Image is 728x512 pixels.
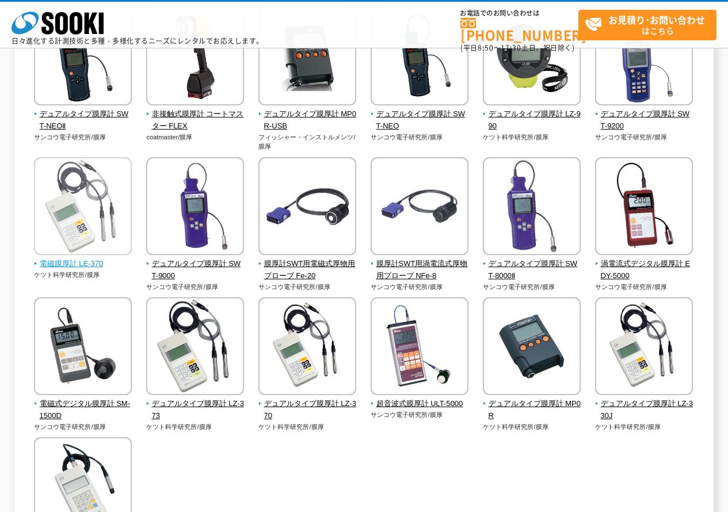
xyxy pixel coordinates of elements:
span: デュアルタイプ膜厚計 SWT-8000Ⅱ [483,258,581,282]
img: 電磁膜厚計 LE-370 [34,157,132,258]
span: 8:50 [478,43,494,53]
a: 膜厚計SWT用渦電流式厚物用プローブ NFe-8 [371,247,469,282]
p: ケツト科学研究所/膜厚 [258,422,357,432]
p: サンコウ電子研究所/膜厚 [371,282,469,292]
img: 電磁式デジタル膜厚計 SM-1500D [34,297,132,398]
strong: お見積り･お問い合わせ [608,13,705,26]
p: サンコウ電子研究所/膜厚 [595,282,693,292]
a: デュアルタイプ膜厚計 MP0R [483,387,581,422]
span: デュアルタイプ膜厚計 SWT-NEOⅡ [34,108,132,132]
img: 超音波式膜厚計 ULT-5000 [371,297,468,398]
span: 渦電流式デジタル膜厚計 EDY-5000 [595,258,693,282]
img: デュアルタイプ膜厚計 SWT-9000 [146,157,244,258]
img: デュアルタイプ膜厚計 SWT-NEOⅡ [34,7,132,108]
span: デュアルタイプ膜厚計 LZ-373 [146,398,245,422]
p: ケツト科学研究所/膜厚 [483,422,581,432]
span: デュアルタイプ膜厚計 SWT-NEO [371,108,469,132]
a: デュアルタイプ膜厚計 MP0R-USB [258,97,357,132]
span: 電磁式デジタル膜厚計 SM-1500D [34,398,132,422]
a: 渦電流式デジタル膜厚計 EDY-5000 [595,247,693,282]
p: サンコウ電子研究所/膜厚 [371,410,469,420]
p: サンコウ電子研究所/膜厚 [258,282,357,292]
a: 超音波式膜厚計 ULT-5000 [371,387,469,410]
p: ケツト科学研究所/膜厚 [34,270,132,280]
span: お電話でのお問い合わせは [460,10,578,17]
img: デュアルタイプ膜厚計 LZ-990 [483,7,581,108]
a: デュアルタイプ膜厚計 LZ-373 [146,387,245,422]
p: サンコウ電子研究所/膜厚 [371,132,469,142]
img: デュアルタイプ膜厚計 LZ-370 [258,297,356,398]
img: デュアルタイプ膜厚計 LZ-330J [595,297,693,398]
span: はこちら [585,10,716,39]
p: サンコウ電子研究所/膜厚 [146,282,245,292]
img: 膜厚計SWT用渦電流式厚物用プローブ NFe-8 [371,157,468,258]
a: 非接触式膜厚計 コートマスター FLEX [146,97,245,132]
p: ケツト科学研究所/膜厚 [483,132,581,142]
span: 膜厚計SWT用渦電流式厚物用プローブ NFe-8 [371,258,469,282]
span: デュアルタイプ膜厚計 LZ-370 [258,398,357,422]
p: フィッシャー・インストルメンツ/膜厚 [258,132,357,151]
img: 膜厚計SWT用電磁式厚物用プローブ Fe-20 [258,157,356,258]
a: 電磁式デジタル膜厚計 SM-1500D [34,387,132,422]
span: (平日 ～ 土日、祝日除く) [460,43,574,53]
img: デュアルタイプ膜厚計 MP0R [483,297,581,398]
p: 日々進化する計測技術と多種・多様化するニーズにレンタルでお応えします。 [12,37,264,44]
img: デュアルタイプ膜厚計 SWT-NEO [371,7,468,108]
a: [PHONE_NUMBER] [460,18,578,41]
span: デュアルタイプ膜厚計 LZ-330J [595,398,693,422]
span: デュアルタイプ膜厚計 SWT-9200 [595,108,693,132]
span: デュアルタイプ膜厚計 LZ-990 [483,108,581,132]
a: デュアルタイプ膜厚計 SWT-NEOⅡ [34,97,132,132]
p: サンコウ電子研究所/膜厚 [483,282,581,292]
p: サンコウ電子研究所/膜厚 [34,132,132,142]
p: サンコウ電子研究所/膜厚 [34,422,132,432]
span: 電磁膜厚計 LE-370 [34,258,132,270]
span: 超音波式膜厚計 ULT-5000 [371,398,469,410]
span: 膜厚計SWT用電磁式厚物用プローブ Fe-20 [258,258,357,282]
a: 電磁膜厚計 LE-370 [34,247,132,270]
img: 非接触式膜厚計 コートマスター FLEX [146,7,244,108]
img: デュアルタイプ膜厚計 SWT-9200 [595,7,693,108]
img: デュアルタイプ膜厚計 MP0R-USB [258,7,356,108]
a: デュアルタイプ膜厚計 SWT-9200 [595,97,693,132]
a: お見積り･お問い合わせはこちら [578,10,716,40]
a: 膜厚計SWT用電磁式厚物用プローブ Fe-20 [258,247,357,282]
a: デュアルタイプ膜厚計 SWT-9000 [146,247,245,282]
p: ケツト科学研究所/膜厚 [146,422,245,432]
a: デュアルタイプ膜厚計 SWT-8000Ⅱ [483,247,581,282]
p: ケツト科学研究所/膜厚 [595,422,693,432]
img: 渦電流式デジタル膜厚計 EDY-5000 [595,157,693,258]
p: サンコウ電子研究所/膜厚 [595,132,693,142]
span: 非接触式膜厚計 コートマスター FLEX [146,108,245,132]
span: 17:30 [501,43,521,53]
a: デュアルタイプ膜厚計 LZ-370 [258,387,357,422]
a: デュアルタイプ膜厚計 SWT-NEO [371,97,469,132]
span: デュアルタイプ膜厚計 MP0R [483,398,581,422]
a: デュアルタイプ膜厚計 LZ-990 [483,97,581,132]
p: coatmaster/膜厚 [146,132,245,142]
a: デュアルタイプ膜厚計 LZ-330J [595,387,693,422]
span: デュアルタイプ膜厚計 MP0R-USB [258,108,357,132]
img: デュアルタイプ膜厚計 SWT-8000Ⅱ [483,157,581,258]
span: デュアルタイプ膜厚計 SWT-9000 [146,258,245,282]
img: デュアルタイプ膜厚計 LZ-373 [146,297,244,398]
